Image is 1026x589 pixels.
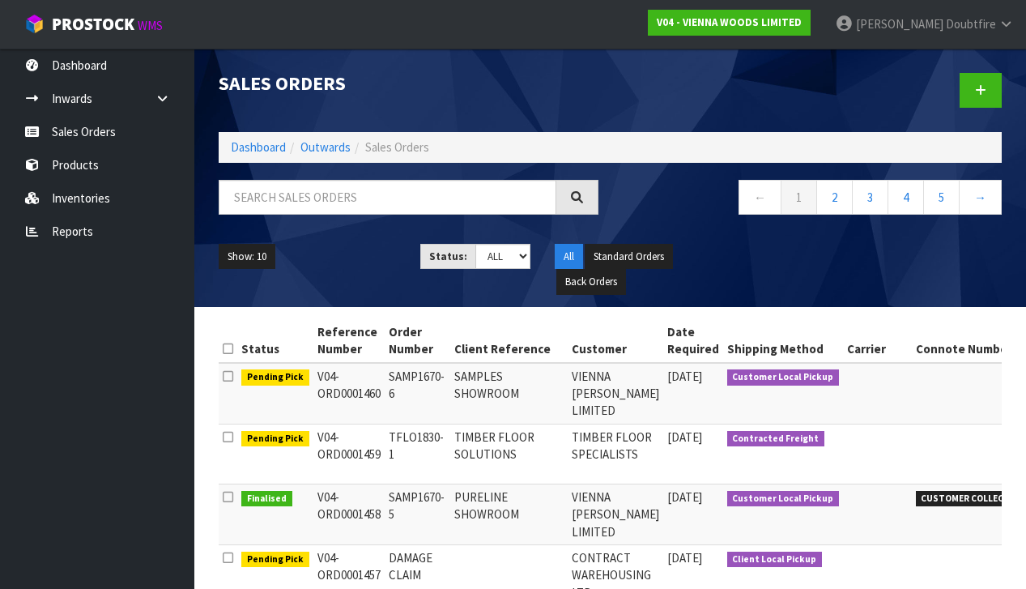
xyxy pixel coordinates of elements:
[313,424,385,484] td: V04-ORD0001459
[723,319,844,363] th: Shipping Method
[555,244,583,270] button: All
[657,15,802,29] strong: V04 - VIENNA WOODS LIMITED
[313,319,385,363] th: Reference Number
[781,180,817,215] a: 1
[241,491,292,507] span: Finalised
[888,180,924,215] a: 4
[727,552,823,568] span: Client Local Pickup
[667,489,702,505] span: [DATE]
[727,369,840,386] span: Customer Local Pickup
[385,484,450,544] td: SAMP1670-5
[585,244,673,270] button: Standard Orders
[923,180,960,215] a: 5
[568,363,663,425] td: VIENNA [PERSON_NAME] LIMITED
[568,424,663,484] td: TIMBER FLOOR SPECIALISTS
[727,431,825,447] span: Contracted Freight
[568,319,663,363] th: Customer
[667,550,702,566] span: [DATE]
[241,369,309,386] span: Pending Pick
[385,363,450,425] td: SAMP1670-6
[313,363,385,425] td: V04-ORD0001460
[727,491,840,507] span: Customer Local Pickup
[568,484,663,544] td: VIENNA [PERSON_NAME] LIMITED
[843,319,912,363] th: Carrier
[450,363,568,425] td: SAMPLES SHOWROOM
[24,14,45,34] img: cube-alt.png
[219,244,275,270] button: Show: 10
[365,139,429,155] span: Sales Orders
[138,18,163,33] small: WMS
[219,73,598,94] h1: Sales Orders
[237,319,313,363] th: Status
[959,180,1002,215] a: →
[623,180,1003,220] nav: Page navigation
[450,319,568,363] th: Client Reference
[313,484,385,544] td: V04-ORD0001458
[816,180,853,215] a: 2
[219,180,556,215] input: Search sales orders
[667,429,702,445] span: [DATE]
[450,484,568,544] td: PURELINE SHOWROOM
[852,180,888,215] a: 3
[556,269,626,295] button: Back Orders
[739,180,781,215] a: ←
[52,14,134,35] span: ProStock
[385,319,450,363] th: Order Number
[667,369,702,384] span: [DATE]
[300,139,351,155] a: Outwards
[241,552,309,568] span: Pending Pick
[385,424,450,484] td: TFLO1830-1
[241,431,309,447] span: Pending Pick
[946,16,996,32] span: Doubtfire
[856,16,943,32] span: [PERSON_NAME]
[450,424,568,484] td: TIMBER FLOOR SOLUTIONS
[231,139,286,155] a: Dashboard
[429,250,467,263] strong: Status:
[663,319,723,363] th: Date Required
